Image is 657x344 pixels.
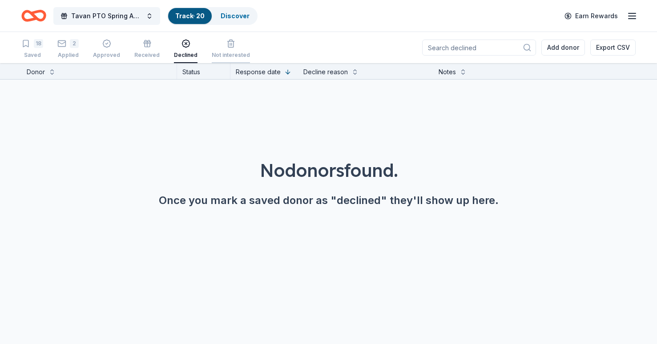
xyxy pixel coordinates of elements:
[21,193,636,208] div: Once you mark a saved donor as "declined" they'll show up here.
[21,5,46,26] a: Home
[134,52,160,59] div: Received
[236,67,281,77] div: Response date
[134,36,160,63] button: Received
[177,63,230,79] div: Status
[559,8,623,24] a: Earn Rewards
[303,67,348,77] div: Decline reason
[174,36,198,63] button: Declined
[57,36,79,63] button: 2Applied
[21,158,636,183] div: No donors found.
[34,39,43,48] div: 18
[541,40,585,56] button: Add donor
[27,67,45,77] div: Donor
[212,36,250,63] button: Not interested
[93,36,120,63] button: Approved
[590,40,636,56] button: Export CSV
[57,52,79,59] div: Applied
[71,11,142,21] span: Tavan PTO Spring Auction
[422,40,536,56] input: Search declined
[174,52,198,59] div: Declined
[221,12,250,20] a: Discover
[53,7,160,25] button: Tavan PTO Spring Auction
[175,12,205,20] a: Track· 20
[212,52,250,59] div: Not interested
[167,7,258,25] button: Track· 20Discover
[21,52,43,59] div: Saved
[70,39,79,48] div: 2
[93,52,120,59] div: Approved
[439,67,456,77] div: Notes
[21,36,43,63] button: 18Saved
